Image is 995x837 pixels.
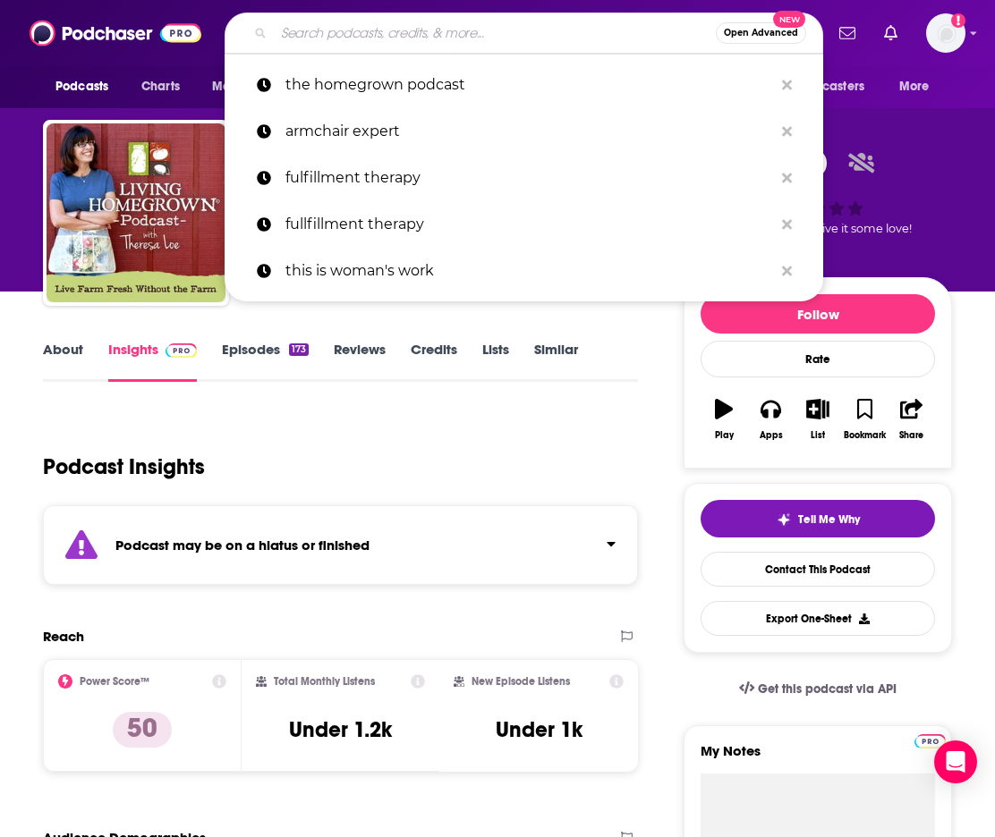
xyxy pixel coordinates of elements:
[899,74,930,99] span: More
[285,201,773,248] p: fullfillment therapy
[844,430,886,441] div: Bookmark
[285,108,773,155] p: armchair expert
[274,19,716,47] input: Search podcasts, credits, & more...
[108,341,197,382] a: InsightsPodchaser Pro
[724,29,798,38] span: Open Advanced
[225,248,823,294] a: this is woman's work
[798,512,860,527] span: Tell Me Why
[496,716,583,743] h3: Under 1k
[914,731,946,748] a: Pro website
[832,18,863,48] a: Show notifications dropdown
[701,387,747,452] button: Play
[889,387,935,452] button: Share
[141,74,180,99] span: Charts
[777,512,791,527] img: tell me why sparkle
[811,430,825,441] div: List
[285,155,773,201] p: fulfillment therapy
[289,343,309,356] div: 173
[43,628,84,645] h2: Reach
[225,155,823,201] a: fulfillment therapy
[701,601,935,636] button: Export One-Sheet
[482,341,509,382] a: Lists
[130,70,191,104] a: Charts
[926,13,965,53] img: User Profile
[222,341,309,382] a: Episodes173
[212,74,276,99] span: Monitoring
[225,108,823,155] a: armchair expert
[934,740,977,783] div: Open Intercom Messenger
[701,500,935,537] button: tell me why sparkleTell Me Why
[289,716,392,743] h3: Under 1.2k
[914,734,946,748] img: Podchaser Pro
[773,11,805,28] span: New
[877,18,905,48] a: Show notifications dropdown
[534,341,578,382] a: Similar
[701,341,935,377] div: Rate
[701,742,935,774] label: My Notes
[225,13,823,54] div: Search podcasts, credits, & more...
[701,294,935,334] button: Follow
[758,681,897,697] span: Get this podcast via API
[47,123,225,302] img: Living Homegrown Podcast with Theresa Loe
[725,667,911,711] a: Get this podcast via API
[716,22,806,44] button: Open AdvancedNew
[899,430,923,441] div: Share
[113,712,172,748] p: 50
[760,430,783,441] div: Apps
[334,341,386,382] a: Reviews
[115,537,370,554] strong: Podcast may be on a hiatus or finished
[472,675,570,688] h2: New Episode Listens
[767,70,890,104] button: open menu
[715,430,734,441] div: Play
[887,70,952,104] button: open menu
[285,62,773,108] p: the homegrown podcast
[166,343,197,358] img: Podchaser Pro
[30,16,201,50] img: Podchaser - Follow, Share and Rate Podcasts
[701,552,935,587] a: Contact This Podcast
[43,453,205,480] h1: Podcast Insights
[841,387,888,452] button: Bookmark
[225,62,823,108] a: the homegrown podcast
[951,13,965,28] svg: Add a profile image
[274,675,375,688] h2: Total Monthly Listens
[225,201,823,248] a: fullfillment therapy
[200,70,299,104] button: open menu
[747,387,794,452] button: Apps
[285,248,773,294] p: this is woman's work
[795,387,841,452] button: List
[43,341,83,382] a: About
[926,13,965,53] button: Show profile menu
[80,675,149,688] h2: Power Score™
[411,341,457,382] a: Credits
[55,74,108,99] span: Podcasts
[43,505,638,585] section: Click to expand status details
[926,13,965,53] span: Logged in as sarahhallprinc
[43,70,132,104] button: open menu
